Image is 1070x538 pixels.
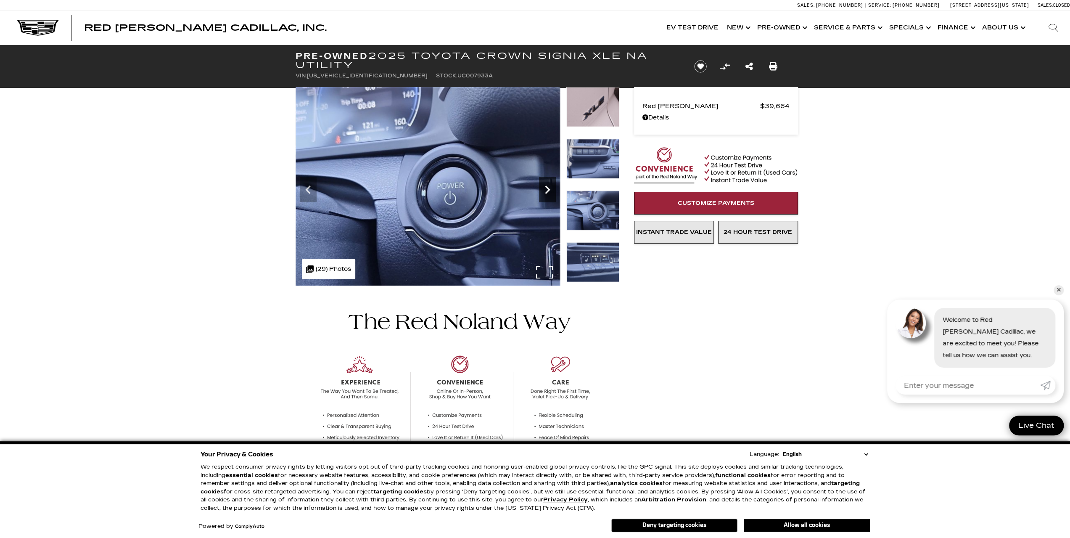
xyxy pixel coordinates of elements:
[1009,416,1064,435] a: Live Chat
[642,112,790,124] a: Details
[1014,421,1059,430] span: Live Chat
[781,450,870,458] select: Language Select
[296,51,680,70] h1: 2025 Toyota Crown Signia XLE NA Utility
[566,139,619,179] img: Used 2025 White Toyota XLE image 27
[950,3,1029,8] a: [STREET_ADDRESS][US_STATE]
[201,448,273,460] span: Your Privacy & Cookies
[611,519,737,532] button: Deny targeting cookies
[1036,11,1070,45] div: Search
[865,3,942,8] a: Service: [PHONE_NUMBER]
[300,177,317,202] div: Previous
[1038,3,1053,8] span: Sales:
[760,100,790,112] span: $39,664
[691,60,710,73] button: Save vehicle
[769,61,777,72] a: Print this Pre-Owned 2025 Toyota Crown Signia XLE NA Utility
[302,259,355,279] div: (29) Photos
[610,480,663,487] strong: analytics cookies
[885,11,933,45] a: Specials
[816,3,863,8] span: [PHONE_NUMBER]
[373,488,427,495] strong: targeting cookies
[198,524,264,529] div: Powered by
[566,191,619,231] img: Used 2025 White Toyota XLE image 28
[84,23,327,33] span: Red [PERSON_NAME] Cadillac, Inc.
[662,11,723,45] a: EV Test Drive
[543,496,588,503] u: Privacy Policy
[17,20,59,36] img: Cadillac Dark Logo with Cadillac White Text
[750,452,779,457] div: Language:
[868,3,891,8] span: Service:
[678,200,754,207] span: Customize Payments
[724,229,792,236] span: 24 Hour Test Drive
[797,3,815,8] span: Sales:
[797,3,865,8] a: Sales: [PHONE_NUMBER]
[810,11,885,45] a: Service & Parts
[457,73,493,79] span: UC007933A
[566,242,619,282] img: Used 2025 White Toyota XLE image 29
[436,73,457,79] span: Stock:
[893,3,940,8] span: [PHONE_NUMBER]
[201,480,860,495] strong: targeting cookies
[715,472,771,479] strong: functional cookies
[719,60,731,73] button: Compare Vehicle
[723,11,753,45] a: New
[201,463,870,512] p: We respect consumer privacy rights by letting visitors opt out of third-party tracking cookies an...
[933,11,978,45] a: Finance
[934,308,1055,368] div: Welcome to Red [PERSON_NAME] Cadillac, we are excited to meet you! Please tell us how we can assi...
[718,221,798,244] a: 24 Hour Test Drive
[634,221,714,244] a: Instant Trade Value
[642,100,760,112] span: Red [PERSON_NAME]
[642,100,790,112] a: Red [PERSON_NAME] $39,664
[539,177,556,202] div: Next
[641,496,706,503] strong: Arbitration Provision
[566,87,619,127] img: Used 2025 White Toyota XLE image 26
[753,11,810,45] a: Pre-Owned
[1053,3,1070,8] span: Closed
[84,24,327,32] a: Red [PERSON_NAME] Cadillac, Inc.
[225,472,278,479] strong: essential cookies
[307,73,428,79] span: [US_VEHICLE_IDENTIFICATION_NUMBER]
[634,192,798,215] a: Customize Payments
[296,51,368,61] strong: Pre-Owned
[978,11,1028,45] a: About Us
[744,519,870,532] button: Allow all cookies
[296,73,307,79] span: VIN:
[1040,376,1055,395] a: Submit
[896,308,926,338] img: Agent profile photo
[896,376,1040,395] input: Enter your message
[636,229,712,236] span: Instant Trade Value
[235,524,264,529] a: ComplyAuto
[296,87,560,286] img: Used 2025 White Toyota XLE image 28
[745,61,753,72] a: Share this Pre-Owned 2025 Toyota Crown Signia XLE NA Utility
